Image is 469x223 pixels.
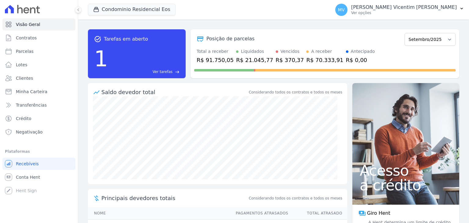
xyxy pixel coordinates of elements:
[16,35,37,41] span: Contratos
[2,99,75,111] a: Transferências
[281,48,300,55] div: Vencidos
[16,115,31,122] span: Crédito
[16,75,33,81] span: Clientes
[2,72,75,84] a: Clientes
[311,48,332,55] div: A receber
[104,35,148,43] span: Tarefas em aberto
[16,21,40,27] span: Visão Geral
[236,56,273,64] div: R$ 21.045,77
[249,90,342,95] div: Considerando todos os contratos e todos os meses
[2,32,75,44] a: Contratos
[16,174,40,180] span: Conta Hent
[338,8,345,12] span: MV
[16,161,39,167] span: Recebíveis
[5,148,73,155] div: Plataformas
[88,4,176,15] button: Condominio Residencial Eos
[346,56,375,64] div: R$ 0,00
[2,171,75,183] a: Conta Hent
[16,89,47,95] span: Minha Carteira
[249,196,342,201] span: Considerando todos os contratos e todos os meses
[16,129,43,135] span: Negativação
[306,56,343,64] div: R$ 70.333,91
[197,56,234,64] div: R$ 91.750,05
[360,178,452,192] span: a crédito
[16,62,27,68] span: Lotes
[289,207,347,220] th: Total Atrasado
[2,86,75,98] a: Minha Carteira
[16,48,34,54] span: Parcelas
[197,48,234,55] div: Total a receber
[111,69,180,75] a: Ver tarefas east
[88,207,230,220] th: Nome
[351,48,375,55] div: Antecipado
[2,59,75,71] a: Lotes
[2,18,75,31] a: Visão Geral
[241,48,264,55] div: Liquidados
[330,1,469,18] button: MV [PERSON_NAME] Vicentim [PERSON_NAME] Ver opções
[360,163,452,178] span: Acesso
[351,10,457,15] p: Ver opções
[94,43,108,75] div: 1
[2,112,75,125] a: Crédito
[206,35,255,42] div: Posição de parcelas
[175,70,180,74] span: east
[367,210,390,217] span: Giro Hent
[101,88,248,96] div: Saldo devedor total
[230,207,289,220] th: Pagamentos Atrasados
[94,35,101,43] span: task_alt
[16,102,47,108] span: Transferências
[2,158,75,170] a: Recebíveis
[2,45,75,57] a: Parcelas
[2,126,75,138] a: Negativação
[276,56,304,64] div: R$ 370,37
[101,194,248,202] span: Principais devedores totais
[153,69,173,75] span: Ver tarefas
[351,4,457,10] p: [PERSON_NAME] Vicentim [PERSON_NAME]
